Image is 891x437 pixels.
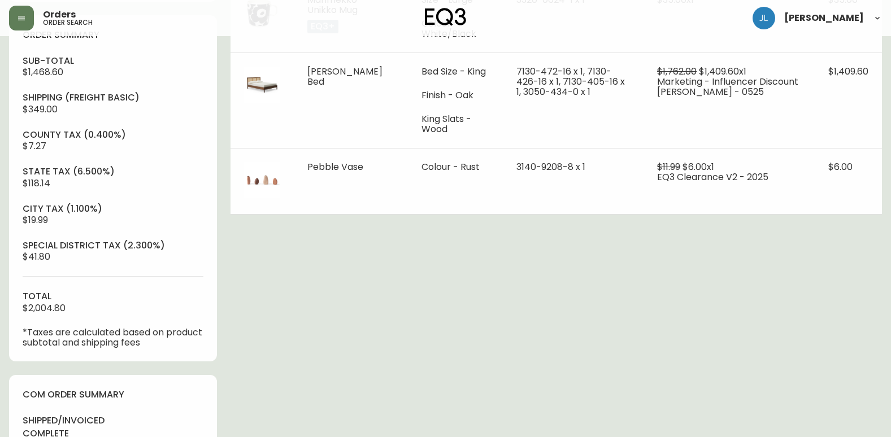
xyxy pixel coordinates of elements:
li: Colour - White/Black [421,19,489,39]
li: Finish - Oak [421,90,489,100]
span: $349.00 [23,103,58,116]
h4: city tax (1.100%) [23,203,203,215]
span: EQ3 Clearance V2 - 2025 [657,171,768,183]
h4: state tax (6.500%) [23,165,203,178]
h4: sub-total [23,55,203,67]
span: Marketing - Influencer Discount [PERSON_NAME] - 0525 [657,75,798,98]
span: $6.00 x 1 [683,160,714,173]
span: 3140-9208-8 x 1 [516,160,585,173]
li: Colour - Rust [421,162,489,172]
li: Bed Size - King [421,67,489,77]
h4: total [23,290,203,303]
span: $19.99 [23,213,48,226]
span: [PERSON_NAME] [784,14,864,23]
span: $1,409.60 x 1 [699,65,746,78]
img: 0c07ef8b-5122-4303-ba88-df0ccde9c459Optional[7130-471-425-405-13-Walnut-Front-Angle-LP.jpg].jpg [244,67,280,103]
span: $41.80 [23,250,50,263]
span: $1,762.00 [657,65,697,78]
h4: com order summary [23,388,203,401]
span: $1,409.60 [828,65,868,78]
img: 1c9c23e2a847dab86f8017579b61559c [753,7,775,29]
span: 7130-472-16 x 1, 7130-426-16 x 1, 7130-405-16 x 1, 3050-434-0 x 1 [516,65,625,98]
span: Orders [43,10,76,19]
span: $11.99 [657,160,680,173]
span: Pebble Vase [307,160,363,173]
span: $1,468.60 [23,65,63,78]
span: $2,004.80 [23,301,66,314]
h4: special district tax (2.300%) [23,239,203,252]
span: $7.27 [23,139,46,152]
span: $118.14 [23,177,50,190]
img: logo [425,8,467,26]
span: [PERSON_NAME] Bed [307,65,383,88]
img: f6b8be7c-8920-4749-bc18-840de2985df6.jpg [244,162,280,198]
p: *Taxes are calculated based on product subtotal and shipping fees [23,327,203,348]
li: King Slats - Wood [421,114,489,134]
h5: order search [43,19,93,26]
h4: Shipping ( Freight Basic ) [23,91,203,104]
h4: county tax (0.400%) [23,129,203,141]
span: $6.00 [828,160,853,173]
